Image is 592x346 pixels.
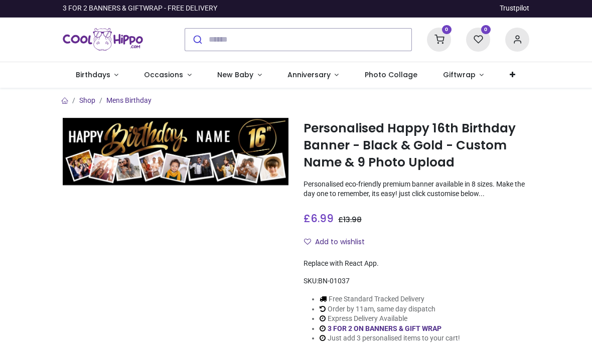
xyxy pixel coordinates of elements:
span: Birthdays [76,70,110,80]
a: Logo of Cool Hippo [63,26,143,54]
a: 3 FOR 2 ON BANNERS & GIFT WRAP [328,324,441,332]
span: £ [338,215,362,225]
a: Birthdays [63,62,131,88]
a: New Baby [205,62,275,88]
h1: Personalised Happy 16th Birthday Banner - Black & Gold - Custom Name & 9 Photo Upload [304,120,529,171]
a: Anniversary [274,62,352,88]
a: Shop [79,96,95,104]
span: Photo Collage [365,70,417,80]
a: Giftwrap [430,62,497,88]
span: Giftwrap [443,70,476,80]
a: Occasions [131,62,205,88]
span: New Baby [217,70,253,80]
button: Submit [185,29,209,51]
div: Replace with React App. [304,259,529,269]
li: Just add 3 personalised items to your cart! [320,333,460,343]
span: Anniversary [287,70,331,80]
span: 6.99 [311,211,334,226]
i: Add to wishlist [304,238,311,245]
a: 0 [427,35,451,43]
li: Free Standard Tracked Delivery [320,294,460,304]
img: Personalised Happy 16th Birthday Banner - Black & Gold - Custom Name & 9 Photo Upload [63,118,288,186]
sup: 0 [481,25,491,35]
div: 3 FOR 2 BANNERS & GIFTWRAP - FREE DELIVERY [63,4,217,14]
span: BN-01037 [318,277,350,285]
li: Express Delivery Available [320,314,460,324]
div: SKU: [304,276,529,286]
button: Add to wishlistAdd to wishlist [304,234,373,251]
a: Trustpilot [500,4,529,14]
span: 13.98 [343,215,362,225]
span: Occasions [144,70,183,80]
a: Mens Birthday [106,96,152,104]
sup: 0 [442,25,452,35]
a: 0 [466,35,490,43]
li: Order by 11am, same day dispatch [320,304,460,314]
img: Cool Hippo [63,26,143,54]
p: Personalised eco-friendly premium banner available in 8 sizes. Make the day one to remember, its ... [304,180,529,199]
span: £ [304,211,334,226]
